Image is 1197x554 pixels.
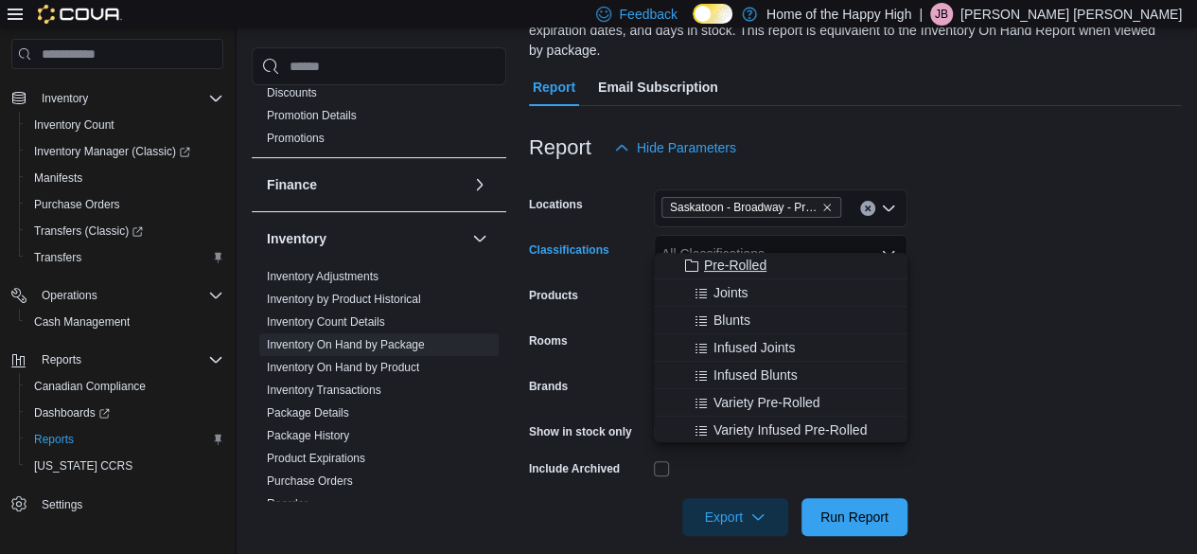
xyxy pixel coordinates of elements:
span: Transfers [34,250,81,265]
button: Joints [654,279,907,307]
span: Saskatoon - Broadway - Prairie Records [661,197,841,218]
button: Open list of options [881,201,896,216]
span: Pre-Rolled [704,256,766,275]
span: Inventory Adjustments [267,269,378,284]
button: Operations [34,284,105,307]
span: [US_STATE] CCRS [34,458,132,474]
button: Purchase Orders [19,191,231,218]
label: Include Archived [529,461,620,476]
button: Canadian Compliance [19,373,231,400]
button: Reports [4,347,231,373]
button: Inventory [267,229,465,248]
span: Saskatoon - Broadway - Prairie Records [670,198,818,217]
span: Reports [34,432,74,447]
a: Manifests [26,167,90,189]
span: Report [533,68,575,106]
a: [US_STATE] CCRS [26,455,140,477]
button: Infused Blunts [654,362,907,389]
span: Inventory Manager (Classic) [34,144,190,159]
a: Transfers (Classic) [19,218,231,244]
a: Transfers [26,246,89,269]
a: Package Details [267,406,349,420]
a: Inventory Transactions [267,384,381,397]
span: Purchase Orders [26,193,223,216]
span: Reports [34,348,223,371]
label: Products [529,288,578,303]
span: Manifests [26,167,223,189]
span: Purchase Orders [34,197,120,212]
a: Dashboards [19,400,231,426]
label: Show in stock only [529,424,632,439]
a: Purchase Orders [267,474,353,488]
button: Inventory [468,227,491,250]
button: Settings [4,491,231,518]
div: Inventory [252,265,506,545]
span: Inventory On Hand by Package [267,337,425,352]
a: Canadian Compliance [26,375,153,398]
span: Transfers (Classic) [34,223,143,239]
span: Reorder [267,496,308,511]
a: Reports [26,428,81,451]
a: Settings [34,493,90,516]
p: [PERSON_NAME] [PERSON_NAME] [960,3,1182,26]
span: Reports [26,428,223,451]
button: Cash Management [19,309,231,335]
span: Cash Management [34,314,130,330]
span: Inventory by Product Historical [267,292,421,307]
button: Infused Joints [654,334,907,362]
span: Inventory Count [26,114,223,136]
input: Dark Mode [693,4,732,24]
img: Cova [38,5,122,24]
span: Manifests [34,170,82,186]
button: Finance [468,173,491,196]
a: Inventory by Product Historical [267,293,421,306]
h3: Finance [267,175,317,194]
span: Infused Joints [713,338,795,357]
button: Close list of options [881,246,896,261]
button: Inventory Count [19,112,231,138]
span: Package Details [267,405,349,420]
button: Variety Infused Pre-Rolled [654,417,907,444]
a: Promotions [267,132,325,145]
span: Inventory [34,87,223,110]
button: Export [682,498,788,536]
label: Locations [529,197,583,212]
span: Dashboards [26,402,223,424]
span: Operations [34,284,223,307]
span: Inventory Count Details [267,314,385,330]
span: Settings [42,497,82,512]
span: Joints [713,283,748,302]
button: Pre-Rolled [654,252,907,279]
span: Inventory On Hand by Product [267,360,419,375]
button: Clear input [860,201,875,216]
span: Washington CCRS [26,455,223,477]
a: Product Expirations [267,452,365,465]
span: Inventory Manager (Classic) [26,140,223,163]
a: Dashboards [26,402,117,424]
span: Transfers [26,246,223,269]
span: Run Report [820,508,889,527]
button: Inventory [4,85,231,112]
p: | [919,3,923,26]
a: Inventory Adjustments [267,270,378,283]
button: Reports [34,348,89,371]
span: Variety Infused Pre-Rolled [713,420,867,439]
span: Inventory Count [34,117,114,133]
a: Inventory Count Details [267,315,385,329]
a: Inventory On Hand by Product [267,361,419,374]
span: Promotion Details [267,108,357,123]
span: Canadian Compliance [34,379,146,394]
span: Promotions [267,131,325,146]
button: Manifests [19,165,231,191]
button: Finance [267,175,465,194]
button: Hide Parameters [607,129,744,167]
span: Export [694,498,777,536]
button: Blunts [654,307,907,334]
span: Package History [267,428,349,443]
h3: Report [529,136,591,159]
span: Feedback [619,5,677,24]
label: Rooms [529,333,568,348]
span: Transfers (Classic) [26,220,223,242]
a: Promotion Details [267,109,357,122]
span: Dashboards [34,405,110,420]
